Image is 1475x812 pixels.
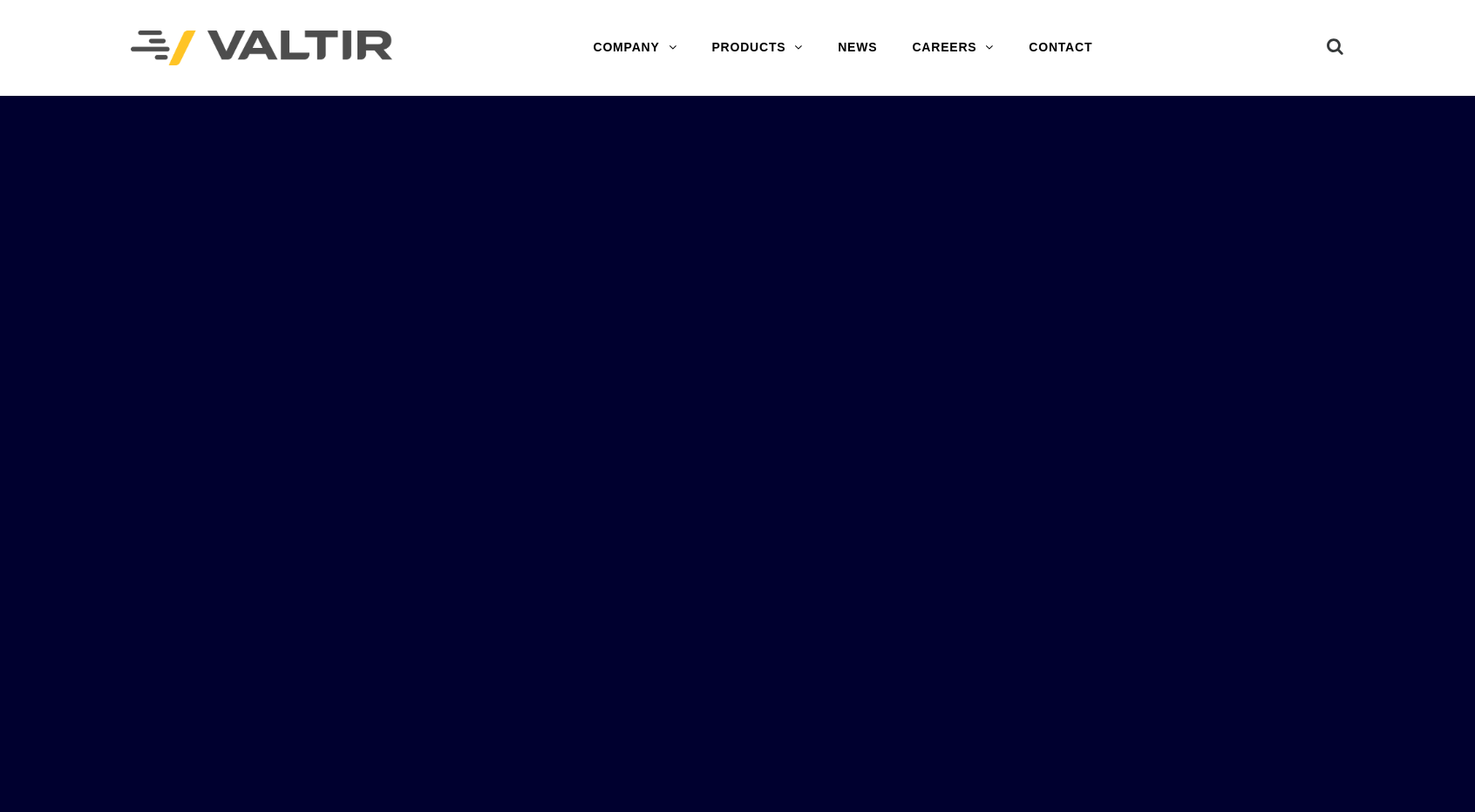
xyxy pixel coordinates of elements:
a: NEWS [820,30,894,65]
a: PRODUCTS [694,30,820,65]
a: CONTACT [1011,30,1110,65]
img: Valtir [131,30,392,66]
a: COMPANY [575,30,694,65]
a: CAREERS [894,30,1011,65]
